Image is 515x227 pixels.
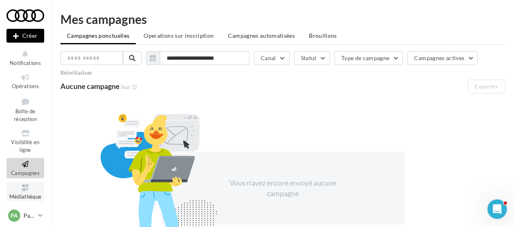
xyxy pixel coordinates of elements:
[335,51,403,65] button: Type de campagne
[228,32,295,39] span: Campagnes automatisées
[60,69,93,76] button: Réinitialiser
[254,51,290,65] button: Canal
[60,13,505,25] div: Mes campagnes
[6,208,44,223] a: PA Partenaire Audi
[407,51,478,65] button: Campagnes actives
[11,139,39,153] span: Visibilité en ligne
[14,108,37,122] span: Boîte de réception
[6,182,44,201] a: Médiathèque
[6,158,44,178] a: Campagnes
[6,127,44,155] a: Visibilité en ligne
[6,71,44,91] a: Opérations
[9,193,42,200] span: Médiathèque
[10,60,41,66] span: Notifications
[487,199,507,219] iframe: Intercom live chat
[414,54,464,61] span: Campagnes actives
[6,29,44,43] button: Créer
[6,95,44,124] a: Boîte de réception
[11,212,18,220] span: PA
[6,29,44,43] div: Nouvelle campagne
[11,170,40,176] span: Campagnes
[12,83,39,89] span: Opérations
[468,80,505,93] button: Exporter
[6,48,44,68] button: Notifications
[144,32,214,39] span: Operations sur inscription
[121,83,137,91] span: (sur 1)
[24,212,35,220] p: Partenaire Audi
[294,51,330,65] button: Statut
[309,32,337,39] span: Brouillons
[60,82,120,91] span: Aucune campagne
[213,178,353,199] div: Vous n'avez encore envoyé aucune campagne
